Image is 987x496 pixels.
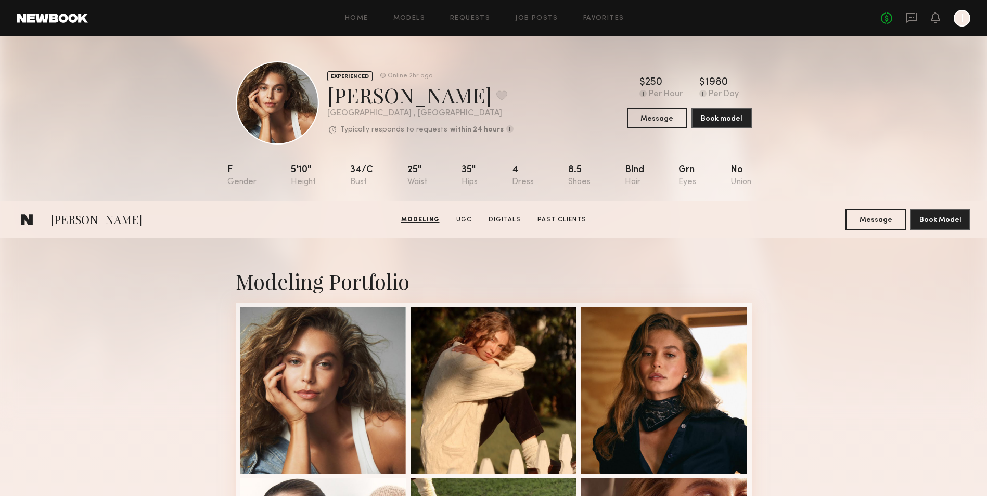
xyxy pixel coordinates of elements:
a: Models [393,15,425,22]
div: 25" [407,165,427,187]
div: Grn [678,165,696,187]
div: $ [699,77,705,88]
p: Typically responds to requests [340,126,447,134]
div: 4 [512,165,534,187]
div: $ [639,77,645,88]
button: Book Model [910,209,970,230]
div: Blnd [625,165,644,187]
div: Modeling Portfolio [236,267,752,295]
a: Digitals [484,215,525,225]
a: I [954,10,970,27]
div: Online 2hr ago [388,73,432,80]
b: within 24 hours [450,126,504,134]
div: 34/c [350,165,373,187]
div: 1980 [705,77,728,88]
div: Per Hour [649,90,683,99]
div: F [227,165,257,187]
a: Past Clients [533,215,591,225]
div: EXPERIENCED [327,71,373,81]
a: Modeling [397,215,444,225]
a: Requests [450,15,490,22]
div: 8.5 [568,165,591,187]
a: Book Model [910,215,970,224]
div: Per Day [709,90,739,99]
div: [PERSON_NAME] [327,81,514,109]
a: Job Posts [515,15,558,22]
a: Home [345,15,368,22]
button: Book model [691,108,752,128]
button: Message [627,108,687,128]
div: [GEOGRAPHIC_DATA] , [GEOGRAPHIC_DATA] [327,109,514,118]
div: 35" [462,165,478,187]
span: [PERSON_NAME] [50,212,142,230]
button: Message [845,209,906,230]
div: 5'10" [291,165,316,187]
div: 250 [645,77,662,88]
a: Favorites [583,15,624,22]
div: No [730,165,751,187]
a: UGC [452,215,476,225]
